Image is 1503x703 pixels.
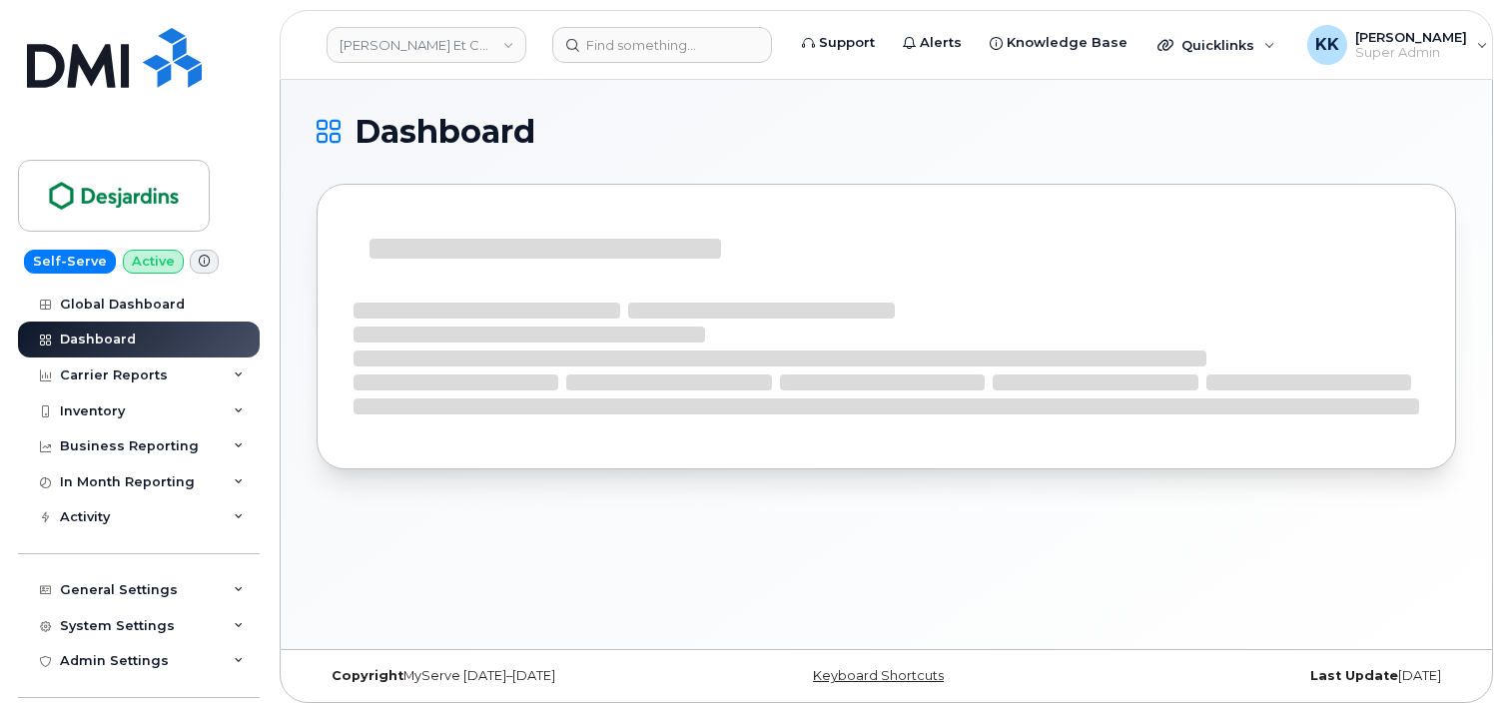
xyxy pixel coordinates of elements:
[317,668,696,684] div: MyServe [DATE]–[DATE]
[332,668,403,683] strong: Copyright
[1310,668,1398,683] strong: Last Update
[813,668,944,683] a: Keyboard Shortcuts
[1077,668,1456,684] div: [DATE]
[355,117,535,147] span: Dashboard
